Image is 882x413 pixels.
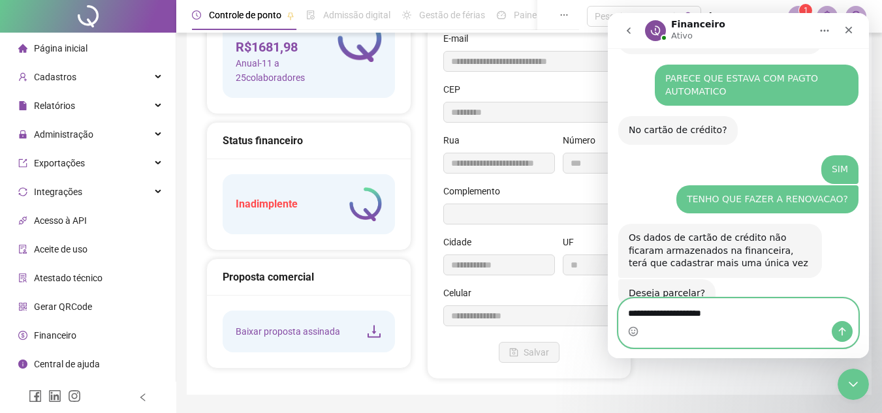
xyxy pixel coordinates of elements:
[419,10,485,20] span: Gestão de férias
[34,72,76,82] span: Cadastros
[223,132,395,149] div: Status financeiro
[18,273,27,283] span: solution
[443,82,469,97] label: CEP
[443,184,509,198] label: Complemento
[34,330,76,341] span: Financeiro
[18,331,27,340] span: dollar
[402,10,411,20] span: sun
[443,235,480,249] label: Cidade
[34,43,87,54] span: Página inicial
[34,158,85,168] span: Exportações
[349,187,382,221] img: logo-atual-colorida-simples.ef1a4d5a9bda94f4ab63.png
[236,324,340,339] span: Baixar proposta assinada
[804,6,808,15] span: 1
[236,196,298,212] h5: Inadimplente
[443,286,480,300] label: Celular
[497,10,506,20] span: dashboard
[821,10,833,22] span: bell
[34,273,102,283] span: Atestado técnico
[68,390,81,403] span: instagram
[287,12,294,20] span: pushpin
[34,187,82,197] span: Integrações
[563,235,582,249] label: UF
[34,359,100,369] span: Central de ajuda
[793,10,804,22] span: notification
[338,16,382,62] img: logo-atual-colorida-simples.ef1a4d5a9bda94f4ab63.png
[223,269,395,285] div: Proposta comercial
[443,133,468,147] label: Rua
[563,133,604,147] label: Número
[209,10,281,20] span: Controle de ponto
[838,369,869,400] iframe: Intercom live chat
[366,324,382,339] span: download
[48,390,61,403] span: linkedin
[608,13,869,358] iframe: Intercom live chat
[684,12,694,22] span: search
[34,215,87,226] span: Acesso à API
[18,159,27,168] span: export
[443,31,477,46] label: E-mail
[29,390,42,403] span: facebook
[34,100,75,111] span: Relatórios
[799,4,812,17] sup: 1
[499,342,559,363] button: Salvar
[18,72,27,82] span: user-add
[236,56,338,85] span: Anual - 11 a 25 colaboradores
[559,10,569,20] span: ellipsis
[138,393,148,402] span: left
[34,129,93,140] span: Administração
[323,10,390,20] span: Admissão digital
[34,244,87,254] span: Aceite de uso
[306,10,315,20] span: file-done
[18,130,27,139] span: lock
[192,10,201,20] span: clock-circle
[18,245,27,254] span: audit
[18,359,27,369] span: info-circle
[709,9,780,23] span: [PERSON_NAME] - COMA BEM
[18,302,27,311] span: qrcode
[18,216,27,225] span: api
[18,101,27,110] span: file
[18,187,27,196] span: sync
[514,10,565,20] span: Painel do DP
[18,44,27,53] span: home
[236,38,338,56] h4: R$ 1681,98
[846,7,866,26] img: 75005
[34,301,92,312] span: Gerar QRCode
